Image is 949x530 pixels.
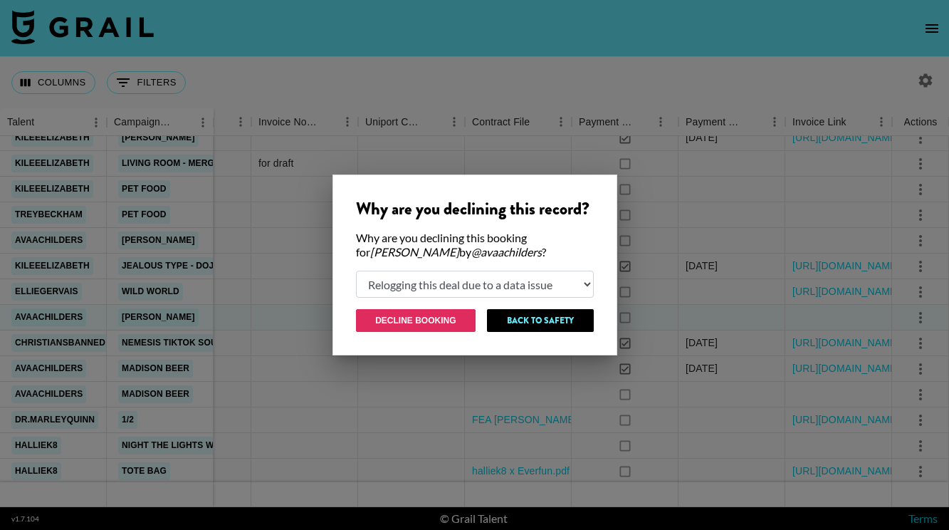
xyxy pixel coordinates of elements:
em: @ avaachilders [471,245,542,259]
div: Why are you declining this booking for by ? [356,231,594,259]
button: Decline Booking [356,309,476,332]
div: Why are you declining this record? [356,198,594,219]
button: Back to Safety [487,309,593,332]
em: [PERSON_NAME] [370,245,459,259]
